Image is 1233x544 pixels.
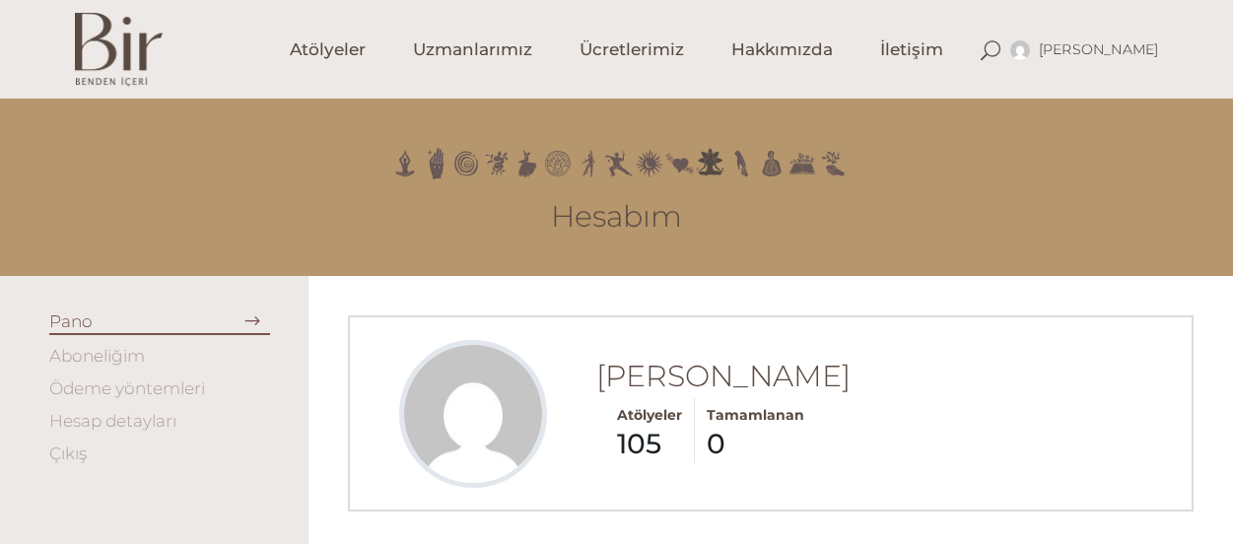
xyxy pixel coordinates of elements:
span: Atölyeler [617,406,682,424]
a: Çıkış [49,443,87,463]
span: Ücretlerimiz [580,38,684,61]
div: [PERSON_NAME] [596,365,851,463]
span: Uzmanlarımız [413,38,532,61]
span: Hakkımızda [731,38,833,61]
span: Atölyeler [290,38,366,61]
strong: 105 [617,432,682,455]
a: Aboneliğim [49,346,145,366]
span: [PERSON_NAME] [1039,40,1159,58]
a: Pano [49,311,93,331]
a: Hesap detayları [49,411,176,431]
a: Ödeme yöntemleri [49,378,205,398]
span: Tamamlanan [707,406,804,424]
strong: 0 [707,432,804,455]
span: İletişim [880,38,943,61]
